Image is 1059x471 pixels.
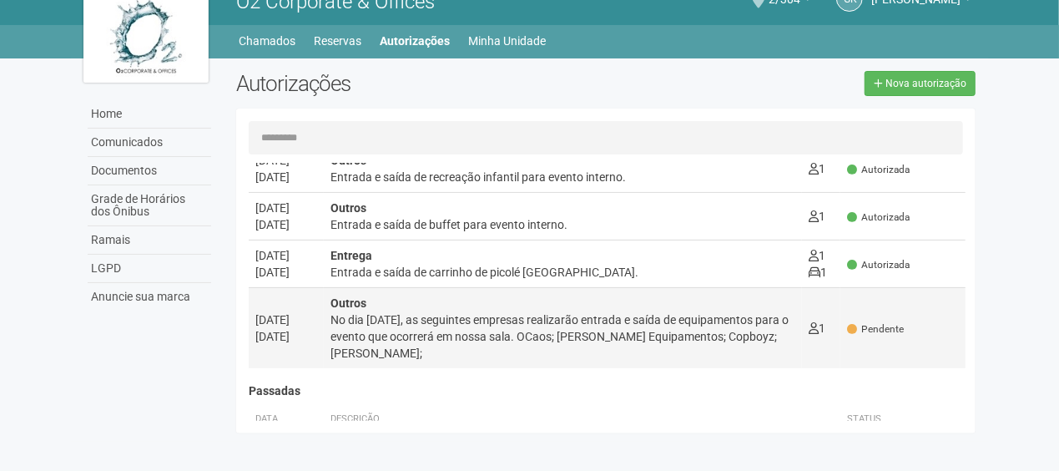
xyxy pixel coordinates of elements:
th: Data [249,406,324,433]
th: Descrição [324,406,841,433]
a: Comunicados [88,129,211,157]
span: Autorizada [847,163,910,177]
a: Minha Unidade [469,29,547,53]
span: Nova autorização [885,78,966,89]
span: 1 [809,322,825,335]
div: [DATE] [255,328,317,345]
div: [DATE] [255,216,317,233]
a: Nova autorização [865,71,976,96]
a: Chamados [240,29,296,53]
a: Autorizações [381,29,451,53]
a: Documentos [88,157,211,185]
div: No dia [DATE], as seguintes empresas realizarão entrada e saída de equipamentos para o evento que... [330,311,795,362]
span: 1 [809,210,825,223]
a: Ramais [88,226,211,255]
span: Pendente [847,322,904,337]
div: [DATE] [255,169,317,185]
div: [DATE] [255,247,317,264]
span: 1 [809,249,825,262]
div: Entrada e saída de recreação infantil para evento interno. [330,169,795,185]
div: Entrada e saída de carrinho de picolé [GEOGRAPHIC_DATA]. [330,264,795,281]
span: 1 [809,162,825,175]
div: [DATE] [255,311,317,328]
span: Autorizada [847,210,910,225]
a: LGPD [88,255,211,283]
h2: Autorizações [236,71,593,96]
a: Reservas [315,29,362,53]
div: Entrada e saída de buffet para evento interno. [330,216,795,233]
a: Grade de Horários dos Ônibus [88,185,211,226]
div: [DATE] [255,264,317,281]
th: Status [840,406,966,433]
h4: Passadas [249,385,966,398]
strong: Entrega [330,249,372,262]
strong: Outros [330,201,366,215]
a: Home [88,100,211,129]
strong: Outros [330,154,366,167]
span: Autorizada [847,258,910,272]
a: Anuncie sua marca [88,283,211,311]
span: 1 [809,266,827,279]
strong: Outros [330,296,366,310]
div: [DATE] [255,200,317,216]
